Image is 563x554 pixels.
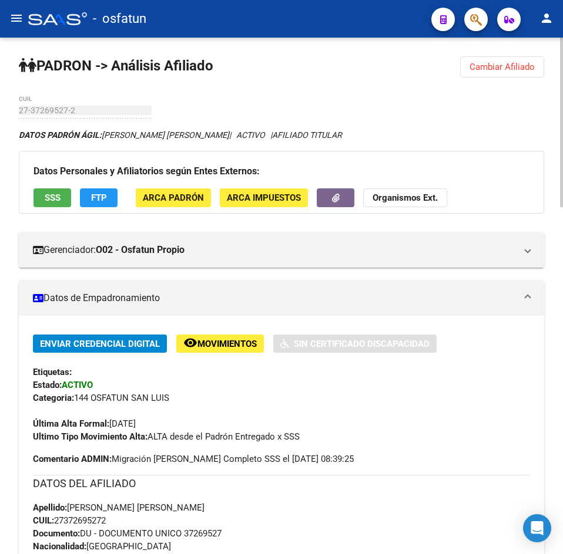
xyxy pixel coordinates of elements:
[33,541,171,552] span: [GEOGRAPHIC_DATA]
[294,339,430,349] span: Sin Certificado Discapacidad
[33,431,300,442] span: ALTA desde el Padrón Entregado x SSS
[220,188,308,207] button: ARCA Impuestos
[45,193,61,204] span: SSS
[91,193,107,204] span: FTP
[9,11,24,25] mat-icon: menu
[62,380,93,390] strong: ACTIVO
[33,380,62,390] strong: Estado:
[33,431,148,442] strong: Ultimo Tipo Movimiento Alta:
[373,193,438,204] strong: Organismos Ext.
[460,56,544,77] button: Cambiar Afiliado
[470,62,535,72] span: Cambiar Afiliado
[33,244,516,256] mat-panel-title: Gerenciador:
[176,335,264,353] button: Movimientos
[33,418,136,429] span: [DATE]
[33,391,530,404] div: 144 OSFATUN SAN LUIS
[183,336,197,350] mat-icon: remove_red_eye
[33,528,80,539] strong: Documento:
[33,163,530,180] h3: Datos Personales y Afiliatorios según Entes Externos:
[33,515,54,526] strong: CUIL:
[33,515,106,526] span: 27372695272
[33,502,205,513] span: [PERSON_NAME] [PERSON_NAME]
[19,232,544,268] mat-expansion-panel-header: Gerenciador:O02 - Osfatun Propio
[19,130,342,140] i: | ACTIVO |
[33,541,86,552] strong: Nacionalidad:
[523,514,551,542] div: Open Intercom Messenger
[33,335,167,353] button: Enviar Credencial Digital
[19,281,544,316] mat-expansion-panel-header: Datos de Empadronamiento
[143,193,204,204] span: ARCA Padrón
[40,339,160,349] span: Enviar Credencial Digital
[272,130,342,140] span: AFILIADO TITULAR
[33,502,67,513] strong: Apellido:
[273,335,437,353] button: Sin Certificado Discapacidad
[33,393,74,403] strong: Categoria:
[19,58,213,74] strong: PADRON -> Análisis Afiliado
[33,475,530,492] h3: DATOS DEL AFILIADO
[93,6,146,32] span: - osfatun
[197,339,257,349] span: Movimientos
[80,188,118,207] button: FTP
[19,130,102,140] strong: DATOS PADRÓN ÁGIL:
[227,193,301,204] span: ARCA Impuestos
[33,528,222,539] span: DU - DOCUMENTO UNICO 37269527
[19,130,229,140] span: [PERSON_NAME] [PERSON_NAME]
[33,188,71,207] button: SSS
[539,11,554,25] mat-icon: person
[33,418,109,429] strong: Última Alta Formal:
[136,188,211,207] button: ARCA Padrón
[96,244,185,256] strong: O02 - Osfatun Propio
[33,452,354,465] span: Migración [PERSON_NAME] Completo SSS el [DATE] 08:39:25
[33,454,112,464] strong: Comentario ADMIN:
[33,292,516,305] mat-panel-title: Datos de Empadronamiento
[363,188,447,207] button: Organismos Ext.
[33,367,72,377] strong: Etiquetas:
